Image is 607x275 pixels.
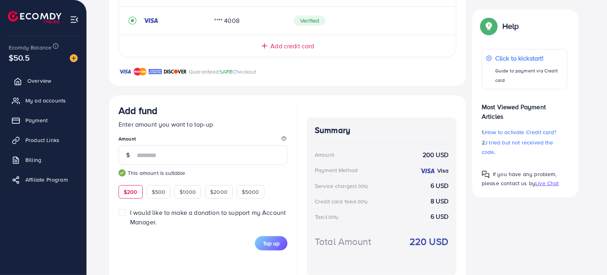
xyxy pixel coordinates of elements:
[315,182,370,190] div: Service charge
[130,208,286,226] span: I would like to make a donation to support my Account Manager.
[482,138,567,157] p: 2.
[431,197,448,206] strong: 8 USD
[124,188,138,196] span: $200
[573,239,601,269] iframe: Chat
[437,167,448,174] strong: Visa
[315,151,334,159] div: Amount
[119,135,287,145] legend: Amount
[431,212,448,221] strong: 6 USD
[210,188,228,196] span: $2000
[128,17,136,25] svg: record circle
[143,17,159,24] img: credit
[25,156,41,164] span: Billing
[495,53,563,63] p: Click to kickstart!
[6,93,80,108] a: My ad accounts
[119,169,126,176] img: guide
[25,97,66,104] span: My ad accounts
[119,105,157,116] h3: Add fund
[482,19,496,33] img: Popup guide
[315,166,358,174] div: Payment Method
[255,236,287,250] button: Top up
[482,127,567,137] p: 1.
[27,77,51,85] span: Overview
[9,52,30,63] span: $50.5
[352,199,368,205] small: (4.00%)
[482,96,567,121] p: Most Viewed Payment Articles
[485,128,556,136] span: How to activate Credit card?
[419,168,435,174] img: credit
[70,54,78,62] img: image
[315,197,370,205] div: Credit card fee
[270,42,314,51] span: Add credit card
[410,235,448,248] strong: 220 USD
[119,169,287,177] small: This amount is suitable
[25,176,68,184] span: Affiliate Program
[119,119,287,129] p: Enter amount you want to top-up
[6,172,80,188] a: Affiliate Program
[180,188,196,196] span: $1000
[315,125,448,135] h4: Summary
[25,136,59,144] span: Product Links
[164,67,187,76] img: brand
[294,15,326,26] span: Verified
[423,150,448,159] strong: 200 USD
[495,66,563,85] p: Guide to payment via Credit card
[242,188,259,196] span: $5000
[353,183,368,190] small: (3.00%)
[189,67,257,76] p: Guaranteed Checkout
[6,132,80,148] a: Product Links
[8,11,61,23] img: logo
[482,170,557,187] span: If you have any problem, please contact us by
[6,73,80,89] a: Overview
[134,67,147,76] img: brand
[6,112,80,128] a: Payment
[315,213,341,221] div: Tax
[6,152,80,168] a: Billing
[152,188,166,196] span: $500
[119,67,132,76] img: brand
[502,21,519,31] p: Help
[9,44,52,51] span: Ecomdy Balance
[70,15,79,24] img: menu
[25,116,48,124] span: Payment
[219,68,233,76] span: SAFE
[482,138,553,156] span: I tried but not received the code.
[535,179,559,187] span: Live Chat
[149,67,162,76] img: brand
[263,239,280,247] span: Top up
[323,214,338,220] small: (3.00%)
[315,235,371,248] div: Total Amount
[482,171,490,178] img: Popup guide
[431,181,448,190] strong: 6 USD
